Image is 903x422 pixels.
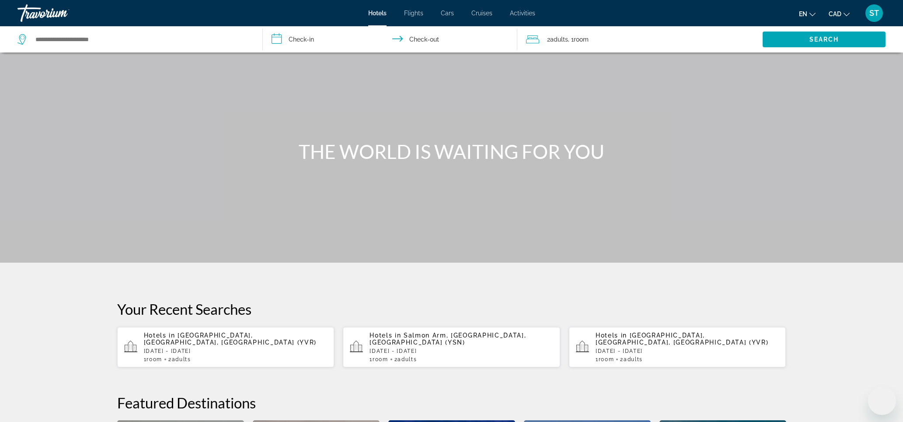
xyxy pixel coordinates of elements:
p: [DATE] - [DATE] [144,348,328,354]
button: User Menu [863,4,886,22]
span: Search [809,36,839,43]
button: Check in and out dates [263,26,517,53]
button: Search [763,32,886,47]
span: Adults [624,356,643,362]
p: Your Recent Searches [117,300,786,318]
p: [DATE] - [DATE] [370,348,553,354]
button: Change currency [829,7,850,20]
span: Salmon Arm, [GEOGRAPHIC_DATA], [GEOGRAPHIC_DATA] (YSN) [370,332,526,346]
a: Cruises [471,10,492,17]
span: Room [373,356,388,362]
span: 1 [370,356,388,362]
button: Change language [799,7,816,20]
button: Hotels in [GEOGRAPHIC_DATA], [GEOGRAPHIC_DATA], [GEOGRAPHIC_DATA] (YVR)[DATE] - [DATE]1Room2Adults [117,327,335,368]
span: Hotels in [596,332,627,339]
button: Hotels in Salmon Arm, [GEOGRAPHIC_DATA], [GEOGRAPHIC_DATA] (YSN)[DATE] - [DATE]1Room2Adults [343,327,560,368]
span: Room [599,356,614,362]
span: 2 [394,356,417,362]
span: 1 [144,356,162,362]
span: 1 [596,356,614,362]
span: Room [574,36,589,43]
a: Cars [441,10,454,17]
span: CAD [829,11,841,18]
p: [DATE] - [DATE] [596,348,779,354]
span: 2 [547,33,568,46]
h2: Featured Destinations [117,394,786,411]
span: Hotels in [370,332,401,339]
span: en [799,11,807,18]
a: Activities [510,10,535,17]
span: Adults [397,356,417,362]
span: 2 [168,356,191,362]
span: [GEOGRAPHIC_DATA], [GEOGRAPHIC_DATA], [GEOGRAPHIC_DATA] (YVR) [596,332,769,346]
a: Hotels [368,10,387,17]
span: 2 [620,356,643,362]
span: ST [869,9,879,18]
span: [GEOGRAPHIC_DATA], [GEOGRAPHIC_DATA], [GEOGRAPHIC_DATA] (YVR) [144,332,317,346]
span: Adults [550,36,568,43]
span: Room [146,356,162,362]
span: , 1 [568,33,589,46]
h1: THE WORLD IS WAITING FOR YOU [288,140,616,163]
span: Hotels in [144,332,175,339]
button: Travelers: 2 adults, 0 children [517,26,763,53]
span: Adults [172,356,191,362]
iframe: Button to launch messaging window [868,387,896,415]
a: Travorium [17,2,105,25]
a: Flights [404,10,423,17]
button: Hotels in [GEOGRAPHIC_DATA], [GEOGRAPHIC_DATA], [GEOGRAPHIC_DATA] (YVR)[DATE] - [DATE]1Room2Adults [569,327,786,368]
